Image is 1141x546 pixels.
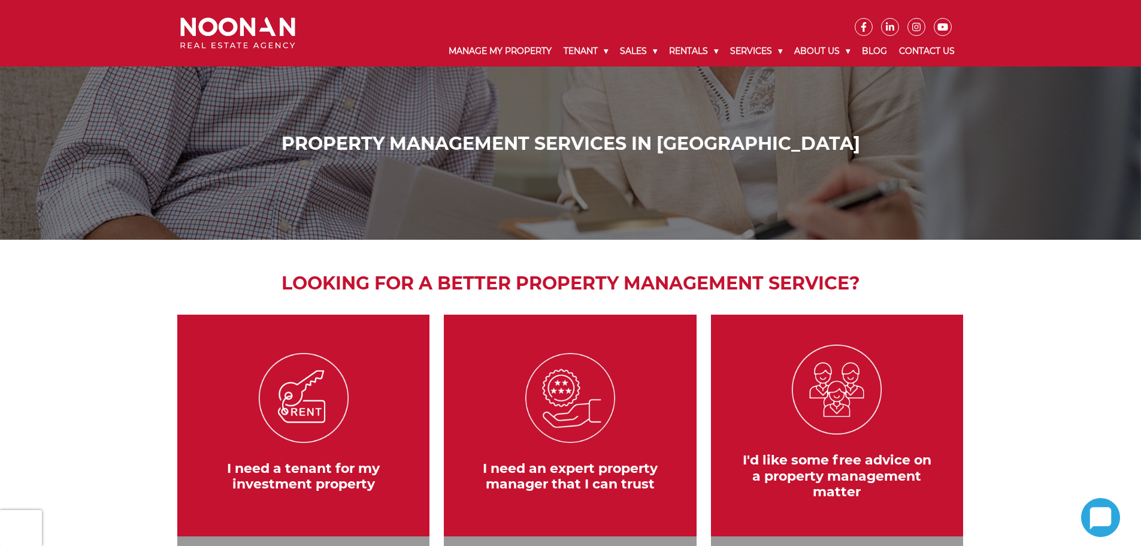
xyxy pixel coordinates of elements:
h1: Property Management Services in [GEOGRAPHIC_DATA] [183,133,958,155]
a: Services [724,36,788,67]
a: About Us [788,36,856,67]
a: Contact Us [893,36,961,67]
a: Blog [856,36,893,67]
h2: Looking for a better property management service? [171,270,970,297]
a: Sales [614,36,663,67]
img: Noonan Real Estate Agency [180,17,295,49]
a: Tenant [558,36,614,67]
a: Manage My Property [443,36,558,67]
a: Rentals [663,36,724,67]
